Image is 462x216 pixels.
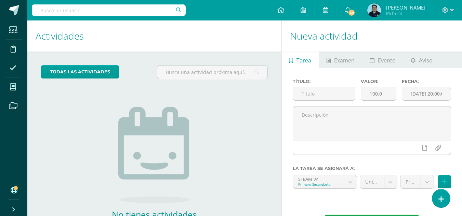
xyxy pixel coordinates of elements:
h1: Nueva actividad [290,20,454,52]
span: 49 [348,9,355,16]
a: todas las Actividades [41,65,119,78]
span: Examen [334,52,355,69]
a: STEAM 'A'Primero Secundaria [293,175,357,188]
input: Puntos máximos [361,87,396,100]
span: Unidad 4 [365,175,379,188]
label: La tarea se asignará a: [293,166,451,171]
div: STEAM 'A' [298,175,339,182]
span: Evento [378,52,396,69]
a: Tarea [282,52,319,68]
h1: Actividades [36,20,273,52]
label: Fecha: [402,79,451,84]
a: Proyecto (30.0pts) [400,175,434,188]
span: Aviso [419,52,433,69]
a: Examen [319,52,362,68]
input: Busca un usuario... [32,4,186,16]
span: Mi Perfil [386,10,425,16]
label: Valor: [361,79,396,84]
a: Unidad 4 [360,175,397,188]
img: 184c7fb42b6969cef0dbd54cdc089abb.png [367,3,381,17]
div: Primero Secundaria [298,182,339,187]
input: Fecha de entrega [402,87,451,100]
a: Aviso [403,52,440,68]
input: Busca una actividad próxima aquí... [157,66,267,79]
a: Evento [362,52,403,68]
span: Tarea [296,52,311,69]
img: no_activities.png [118,107,190,203]
span: Proyecto (30.0pts) [406,175,415,188]
span: [PERSON_NAME] [386,4,425,11]
input: Título [293,87,355,100]
label: Título: [293,79,356,84]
